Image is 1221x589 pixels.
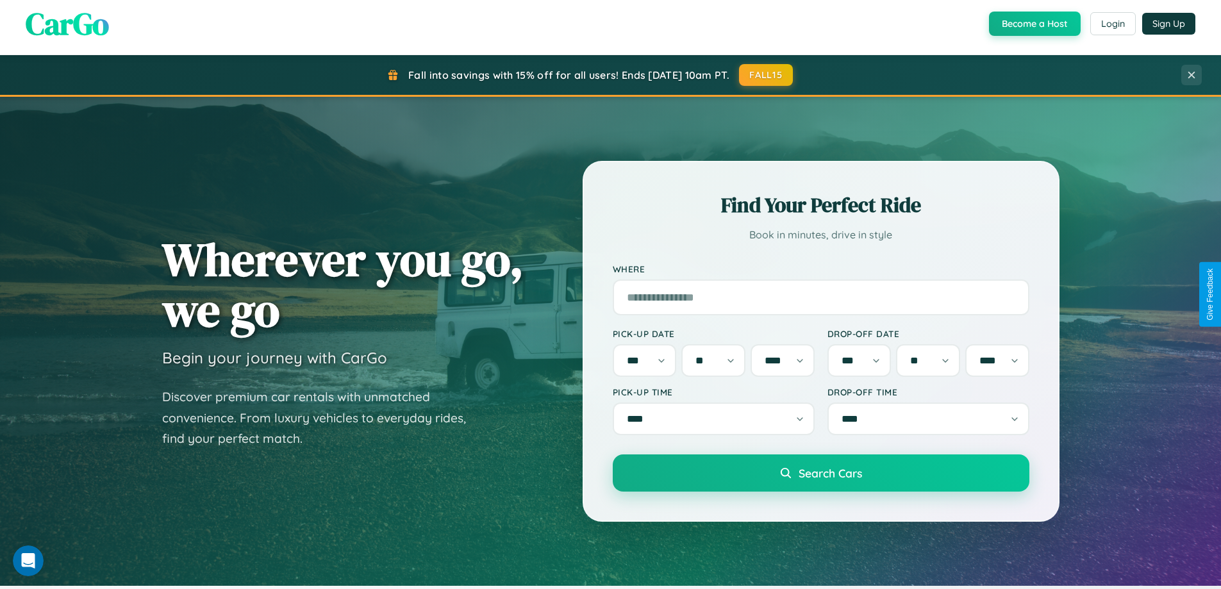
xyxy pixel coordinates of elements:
span: CarGo [26,3,109,45]
span: Fall into savings with 15% off for all users! Ends [DATE] 10am PT. [408,69,729,81]
iframe: Intercom live chat [13,545,44,576]
label: Pick-up Time [613,386,815,397]
span: Search Cars [799,466,862,480]
p: Discover premium car rentals with unmatched convenience. From luxury vehicles to everyday rides, ... [162,386,483,449]
h1: Wherever you go, we go [162,234,524,335]
label: Drop-off Date [827,328,1029,339]
p: Book in minutes, drive in style [613,226,1029,244]
div: Give Feedback [1206,269,1215,320]
label: Pick-up Date [613,328,815,339]
h3: Begin your journey with CarGo [162,348,387,367]
h2: Find Your Perfect Ride [613,191,1029,219]
button: FALL15 [739,64,793,86]
button: Become a Host [989,12,1081,36]
button: Search Cars [613,454,1029,492]
button: Login [1090,12,1136,35]
label: Where [613,263,1029,274]
label: Drop-off Time [827,386,1029,397]
button: Sign Up [1142,13,1195,35]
